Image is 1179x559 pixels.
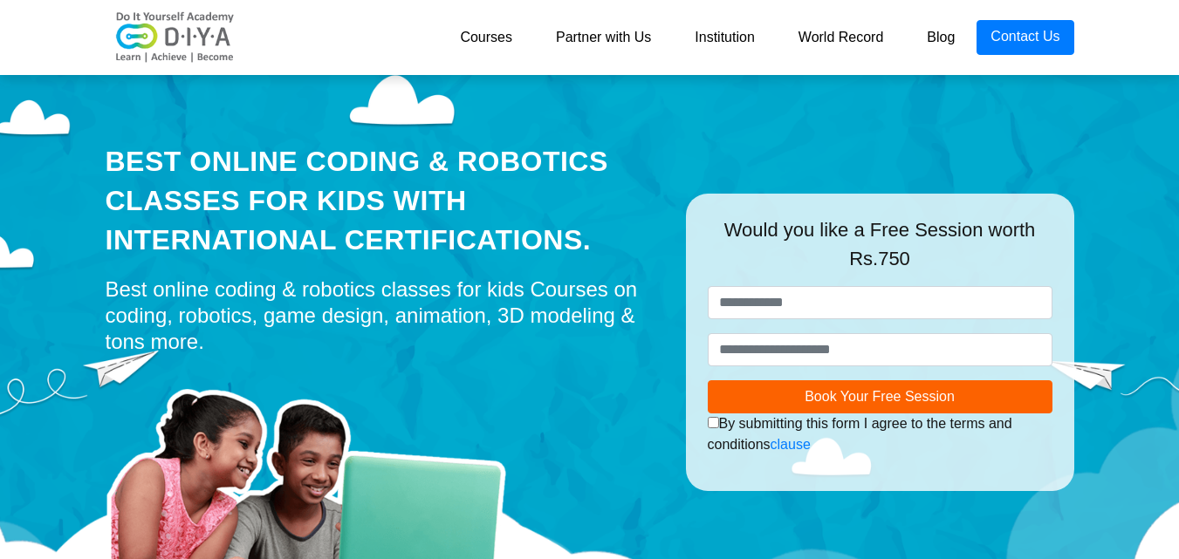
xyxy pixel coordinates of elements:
div: Best Online Coding & Robotics Classes for kids with International Certifications. [106,142,660,259]
a: Blog [905,20,977,55]
span: Book Your Free Session [805,389,955,404]
button: Book Your Free Session [708,380,1052,413]
div: Best online coding & robotics classes for kids Courses on coding, robotics, game design, animatio... [106,276,660,355]
a: Institution [673,20,776,55]
div: Would you like a Free Session worth Rs.750 [708,215,1052,286]
img: logo-v2.png [106,11,245,64]
a: Partner with Us [534,20,673,55]
div: By submitting this form I agree to the terms and conditions [708,413,1052,455]
a: Courses [438,20,534,55]
a: World Record [777,20,906,55]
a: clause [771,437,811,452]
a: Contact Us [977,20,1073,55]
